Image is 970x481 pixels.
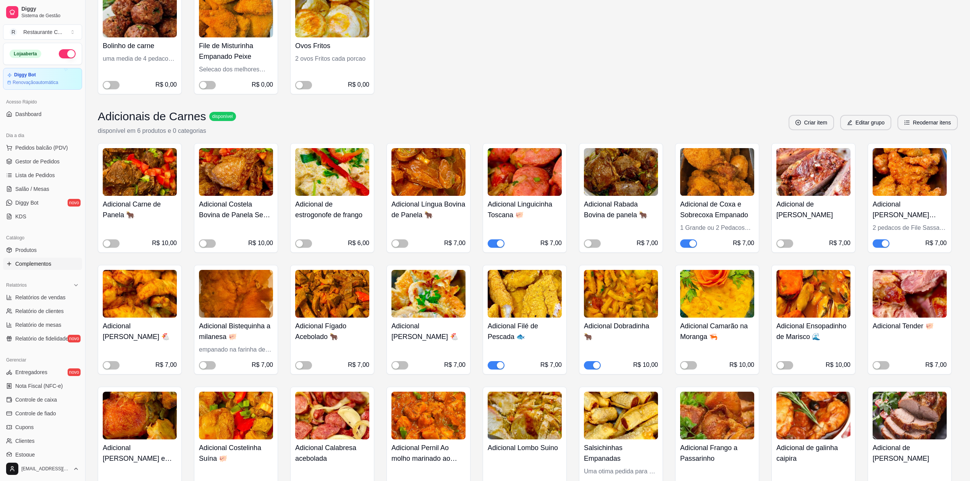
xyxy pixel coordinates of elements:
span: Controle de fiado [15,410,56,417]
div: R$ 7,00 [829,239,850,248]
div: R$ 7,00 [252,360,273,370]
div: R$ 10,00 [826,360,850,370]
div: Restaurante C ... [23,28,62,36]
div: R$ 10,00 [248,239,273,248]
a: Diggy BotRenovaçãoautomática [3,68,82,90]
img: product-image [199,270,273,318]
img: product-image [680,392,754,439]
div: Selecao dos melhores peixes Empanado sem espinha melhor que o file de pescada [199,65,273,74]
div: empanado na farinha de rosca [199,345,273,354]
h4: Adicional Camarão na Moranga 🦐 [680,321,754,342]
div: R$ 7,00 [444,360,466,370]
h4: Adicional Costelinha Suína 🐖 [199,442,273,464]
img: product-image [680,148,754,196]
img: product-image [391,148,466,196]
div: Loja aberta [10,50,41,58]
div: R$ 7,00 [925,239,947,248]
span: Relatório de fidelidade [15,335,68,342]
a: Clientes [3,435,82,447]
img: product-image [584,148,658,196]
a: Cupons [3,421,82,433]
div: Acesso Rápido [3,96,82,108]
span: Clientes [15,437,35,445]
h4: Adicional Ensopadinho de Marisco 🌊 [776,321,850,342]
img: product-image [103,392,177,439]
button: editEditar grupo [840,115,891,130]
a: DiggySistema de Gestão [3,3,82,21]
h4: Adicional Bistequinha a milanesa 🐖 [199,321,273,342]
h4: Adicional Rabada Bovina de panela 🐂 [584,199,658,220]
img: product-image [873,392,947,439]
h4: Adicional [PERSON_NAME] 🐔 [103,321,177,342]
span: Entregadores [15,368,47,376]
img: product-image [680,270,754,318]
img: product-image [776,270,850,318]
img: product-image [103,148,177,196]
button: Alterar Status [59,49,76,58]
div: R$ 7,00 [733,239,754,248]
img: product-image [199,392,273,439]
h4: Ovos Fritos [295,40,369,51]
a: Relatório de clientes [3,305,82,317]
article: Diggy Bot [14,72,36,78]
h4: Adicional Tender 🐖 [873,321,947,331]
button: ordered-listReodernar itens [897,115,958,130]
a: Complementos [3,258,82,270]
div: R$ 7,00 [540,360,562,370]
h4: Adicional de [PERSON_NAME] [776,199,850,220]
article: Renovação automática [13,79,58,86]
h4: Adicional Fígado Acebolado 🐂 [295,321,369,342]
button: Pedidos balcão (PDV) [3,142,82,154]
span: Dashboard [15,110,42,118]
span: disponível [211,113,234,119]
span: plus-circle [795,120,801,125]
a: Controle de caixa [3,394,82,406]
a: Controle de fiado [3,407,82,420]
img: product-image [873,148,947,196]
div: R$ 7,00 [444,239,466,248]
h4: Adicional [PERSON_NAME] 🐔 [391,321,466,342]
div: R$ 7,00 [155,360,177,370]
h4: Adicional Linguicinha Toscana 🐖 [488,199,562,220]
p: disponível em 6 produtos e 0 categorias [98,126,236,136]
button: plus-circleCriar item [789,115,834,130]
span: KDS [15,213,26,220]
div: R$ 7,00 [925,360,947,370]
span: Cupons [15,423,34,431]
h4: Adicional de [PERSON_NAME] [873,442,947,464]
h4: Adicional [PERSON_NAME] e sobrecoxa🐔 [103,442,177,464]
img: product-image [391,270,466,318]
h3: Adicionais de Carnes [98,110,206,123]
img: product-image [873,270,947,318]
div: R$ 6,00 [348,239,369,248]
span: Controle de caixa [15,396,57,404]
span: Relatórios [6,282,27,288]
div: R$ 0,00 [155,80,177,89]
span: Nota Fiscal (NFC-e) [15,382,63,390]
h4: Salsichinhas Empanadas [584,442,658,464]
a: KDS [3,210,82,223]
div: Gerenciar [3,354,82,366]
div: R$ 7,00 [348,360,369,370]
h4: Adicional Lombo Suino [488,442,562,453]
div: R$ 0,00 [252,80,273,89]
div: R$ 0,00 [348,80,369,89]
h4: Adicional Filé de Pescada 🐟 [488,321,562,342]
span: edit [847,120,852,125]
img: product-image [488,148,562,196]
div: uma media de 4 pedacos a porcao [103,54,177,63]
h4: Adicional de galinha caipira [776,442,850,464]
h4: Adicional Costela Bovina de Panela Sem osso 🐂 [199,199,273,220]
div: R$ 7,00 [540,239,562,248]
a: Relatórios de vendas [3,291,82,303]
a: Diggy Botnovo [3,197,82,209]
img: product-image [584,270,658,318]
a: Entregadoresnovo [3,366,82,378]
a: Estoque [3,449,82,461]
div: R$ 10,00 [633,360,658,370]
div: 2 pedacos de File Sassami Crocante [873,223,947,232]
span: ordered-list [904,120,910,125]
a: Relatório de mesas [3,319,82,331]
a: Relatório de fidelidadenovo [3,333,82,345]
span: Diggy Bot [15,199,39,207]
